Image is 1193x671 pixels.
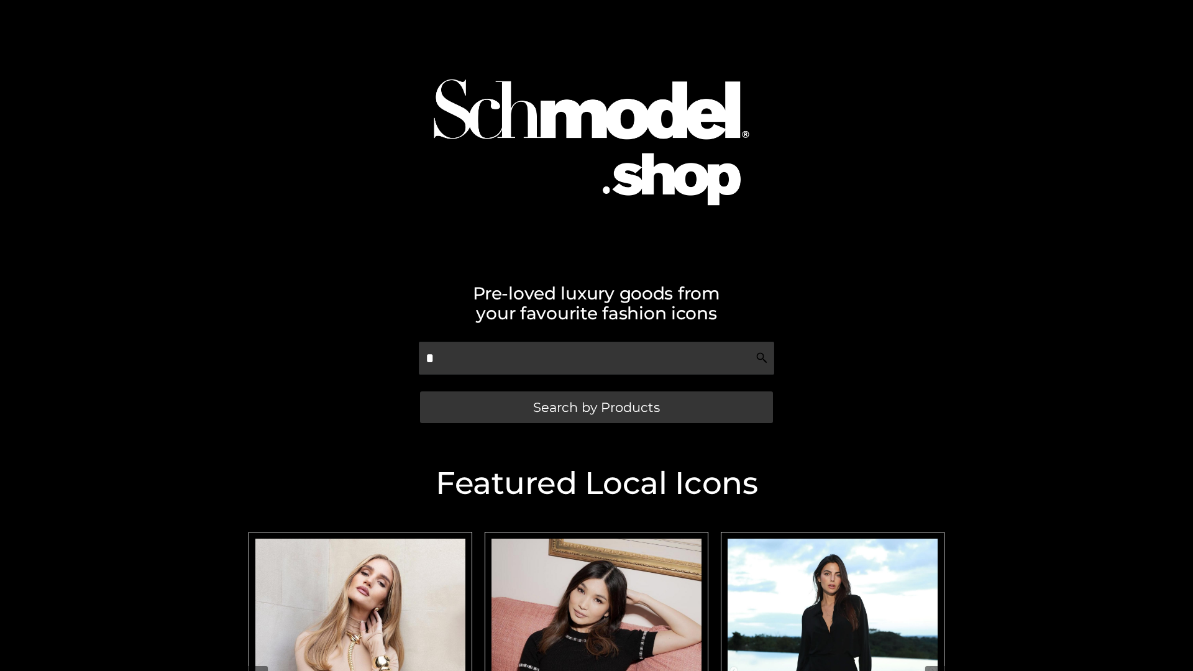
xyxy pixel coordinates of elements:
h2: Featured Local Icons​ [242,468,951,499]
a: Search by Products [420,391,773,423]
span: Search by Products [533,401,660,414]
h2: Pre-loved luxury goods from your favourite fashion icons [242,283,951,323]
img: Search Icon [756,352,768,364]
